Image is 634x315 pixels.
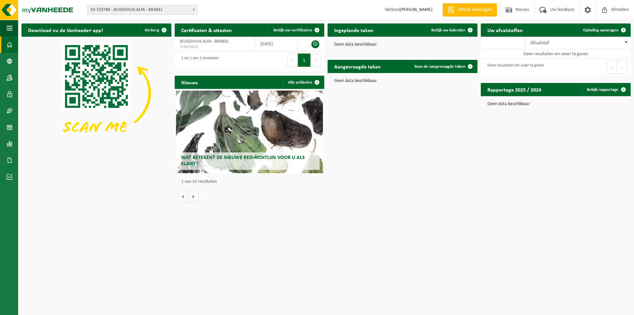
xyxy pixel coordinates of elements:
h2: Certificaten & attesten [175,23,238,36]
h2: Download nu de Vanheede+ app! [21,23,110,36]
td: Geen resultaten om weer te geven [481,49,631,59]
button: 1 [298,54,311,67]
td: [DATE] [255,37,298,51]
span: Verberg [145,28,159,32]
button: Volgende [189,190,199,203]
span: Bekijk uw certificaten [273,28,312,32]
a: Bekijk uw certificaten [268,23,324,37]
span: Afvalstof [530,40,549,46]
a: Toon de aangevraagde taken [409,60,477,73]
button: Previous [287,54,298,67]
h2: Aangevraagde taken [328,60,387,73]
div: Geen resultaten om weer te geven [484,60,544,75]
a: Bekijk uw kalender [426,23,477,37]
span: 10-723788 - JEUGDHUIS ALFA - BRAKEL [88,5,197,15]
button: Verberg [139,23,171,37]
button: Next [311,54,321,67]
h2: Rapportage 2025 / 2024 [481,83,548,96]
button: Next [617,61,627,74]
button: Previous [607,61,617,74]
img: Download de VHEPlus App [21,37,171,149]
p: 1 van 10 resultaten [181,179,321,184]
span: Bekijk uw kalender [431,28,465,32]
strong: [PERSON_NAME] [400,7,433,12]
p: Geen data beschikbaar. [334,79,471,83]
p: Geen data beschikbaar [487,102,624,106]
span: Wat betekent de nieuwe RED-richtlijn voor u als klant? [181,155,305,167]
span: Toon de aangevraagde taken [414,64,465,69]
a: Wat betekent de nieuwe RED-richtlijn voor u als klant? [176,91,323,173]
h2: Nieuws [175,76,204,89]
span: Offerte aanvragen [456,7,494,13]
a: Offerte aanvragen [442,3,497,17]
h2: Uw afvalstoffen [481,23,529,36]
p: Geen data beschikbaar. [334,42,471,47]
button: Vorige [178,190,189,203]
span: VLA610019 [180,44,250,50]
a: Bekijk rapportage [581,83,630,96]
span: Ophaling aanvragen [583,28,618,32]
div: 1 tot 1 van 1 resultaten [178,53,219,67]
h2: Ingeplande taken [328,23,380,36]
a: Alle artikelen [283,76,324,89]
span: JEUGDHUIS ALFA - BRAKEL [180,39,229,44]
a: Ophaling aanvragen [578,23,630,37]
